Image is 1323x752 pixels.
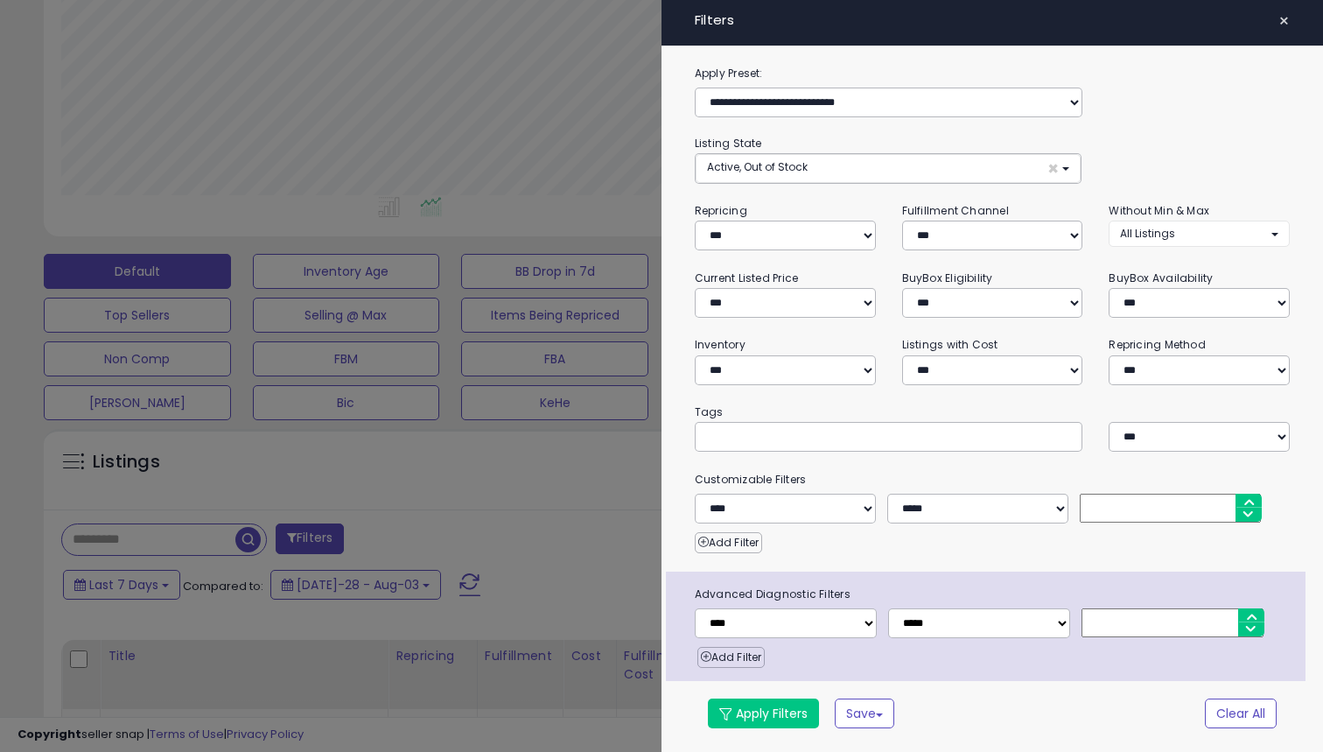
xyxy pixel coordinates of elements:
small: Current Listed Price [695,271,798,285]
label: Apply Preset: [682,64,1303,83]
h4: Filters [695,13,1290,28]
small: Customizable Filters [682,470,1303,489]
span: All Listings [1120,226,1175,241]
small: BuyBox Eligibility [902,271,993,285]
button: Save [835,699,894,728]
button: Add Filter [695,532,762,553]
small: Repricing [695,203,747,218]
span: Advanced Diagnostic Filters [682,585,1305,604]
small: Without Min & Max [1109,203,1209,218]
small: Inventory [695,337,745,352]
small: Repricing Method [1109,337,1206,352]
span: × [1047,159,1059,178]
button: Clear All [1205,699,1277,728]
button: All Listings [1109,221,1290,246]
small: Fulfillment Channel [902,203,1009,218]
small: BuyBox Availability [1109,271,1213,285]
span: Active, Out of Stock [707,159,808,174]
span: × [1278,9,1290,33]
button: Active, Out of Stock × [696,154,1081,183]
small: Listing State [695,136,762,151]
button: × [1271,9,1297,33]
button: Apply Filters [708,699,819,728]
small: Tags [682,403,1303,422]
button: Add Filter [697,647,765,668]
small: Listings with Cost [902,337,998,352]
